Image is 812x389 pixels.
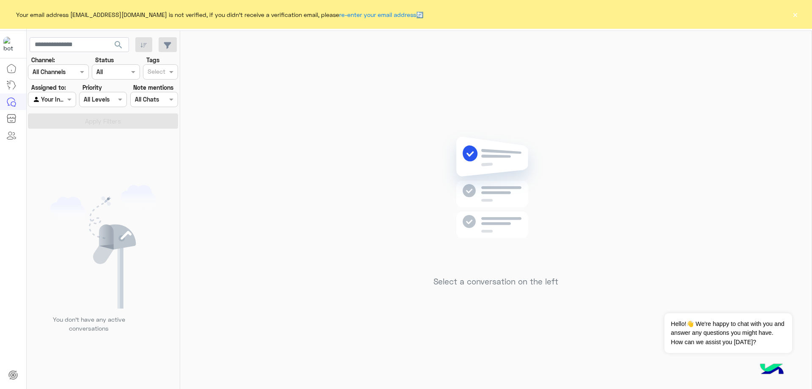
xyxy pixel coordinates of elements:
[113,40,123,50] span: search
[46,315,132,333] p: You don’t have any active conversations
[664,313,792,353] span: Hello!👋 We're happy to chat with you and answer any questions you might have. How can we assist y...
[31,83,66,92] label: Assigned to:
[28,113,178,129] button: Apply Filters
[791,10,799,19] button: ×
[339,11,416,18] a: re-enter your email address
[433,277,558,287] h5: Select a conversation on the left
[146,55,159,64] label: Tags
[31,55,55,64] label: Channel:
[50,185,156,309] img: empty users
[82,83,102,92] label: Priority
[146,67,165,78] div: Select
[108,37,129,55] button: search
[133,83,173,92] label: Note mentions
[435,130,557,270] img: no messages
[95,55,114,64] label: Status
[16,10,423,19] span: Your email address [EMAIL_ADDRESS][DOMAIN_NAME] is not verified, if you didn't receive a verifica...
[3,37,19,52] img: 713415422032625
[757,355,787,385] img: hulul-logo.png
